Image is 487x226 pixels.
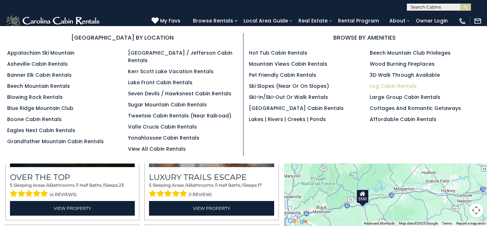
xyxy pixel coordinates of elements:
a: Affordable Cabin Rentals [370,116,436,123]
a: [GEOGRAPHIC_DATA] Cabin Rentals [249,105,344,112]
a: Report a map error [456,221,485,225]
a: View Property [10,201,135,216]
div: Sleeping Areas / Bathrooms / Sleeps: [149,182,274,199]
a: Pet Friendly Cabin Rentals [249,71,316,79]
a: Large Group Cabin Rentals [370,94,440,101]
button: Keyboard shortcuts [364,221,395,226]
a: Blowing Rock Rentals [7,94,63,101]
a: View All Cabin Rentals [128,145,186,152]
a: Beech Mountain Rentals [7,82,70,90]
a: View Property [149,201,274,216]
a: Over The Top [10,172,135,182]
img: White-1-2.png [5,14,102,28]
a: Rental Program [334,15,383,26]
img: Google [286,217,309,226]
a: Valle Crucis Cabin Rentals [128,123,197,130]
a: Browse Rentals [189,15,237,26]
a: Ski Slopes (Near or On Slopes) [249,82,329,90]
a: Appalachian Ski Mountain [7,49,75,56]
button: Map camera controls [469,203,483,217]
a: Yonahlossee Cabin Rentals [128,134,199,141]
a: [GEOGRAPHIC_DATA] / Jefferson Cabin Rentals [128,49,232,64]
a: Tweetsie Cabin Rentals (Near Railroad) [128,112,231,119]
div: Sleeping Areas / Bathrooms / Sleeps: [10,182,135,199]
a: Boone Cabin Rentals [7,116,62,123]
a: Open this area in Google Maps (opens a new window) [286,217,309,226]
img: phone-regular-white.png [458,17,466,25]
a: Owner Login [412,15,451,26]
a: Beech Mountain Club Privileges [370,49,451,56]
a: Blue Ridge Mountain Club [7,105,73,112]
a: Kerr Scott Lake Vacation Rentals [128,68,214,75]
a: Ski-in/Ski-Out or Walk Rentals [249,94,328,101]
a: Grandfather Mountain Cabin Rentals [7,138,104,145]
a: Luxury Trails Escape [149,172,274,182]
a: Banner Elk Cabin Rentals [7,71,72,79]
a: About [386,15,409,26]
a: Lake Front Cabin Rentals [128,79,193,86]
a: Log Cabin Rentals [370,82,417,90]
a: Seven Devils / Hawksnest Cabin Rentals [128,90,231,97]
a: Mountain Views Cabin Rentals [249,60,327,67]
a: Wood Burning Fireplaces [370,60,435,67]
a: Eagles Nest Cabin Rentals [7,127,75,134]
a: Terms [442,221,452,225]
h3: BROWSE BY AMENITIES [249,33,480,42]
span: Map data ©2025 Google [399,221,438,225]
div: $580 [357,189,369,203]
a: Cottages and Romantic Getaways [370,105,461,112]
span: (1 review) [189,190,212,199]
a: Hot Tub Cabin Rentals [249,49,307,56]
h3: [GEOGRAPHIC_DATA] BY LOCATION [7,33,238,42]
a: Local Area Guide [240,15,292,26]
a: Lakes | Rivers | Creeks | Ponds [249,116,326,123]
span: 23 [119,182,124,188]
a: My Favs [152,17,182,25]
span: 1 Half Baths / [77,182,104,188]
span: 4 [186,182,189,188]
span: 1 Half Baths / [216,182,243,188]
span: (4 reviews) [50,190,77,199]
span: 5 [10,182,12,188]
span: 4 [47,182,50,188]
img: mail-regular-white.png [474,17,482,25]
span: 17 [258,182,262,188]
span: 5 [149,182,152,188]
a: Sugar Mountain Cabin Rentals [128,101,207,108]
a: Real Estate [295,15,331,26]
a: 3D Walk Through Available [370,71,440,79]
a: Asheville Cabin Rentals [7,60,68,67]
span: My Favs [160,17,180,25]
